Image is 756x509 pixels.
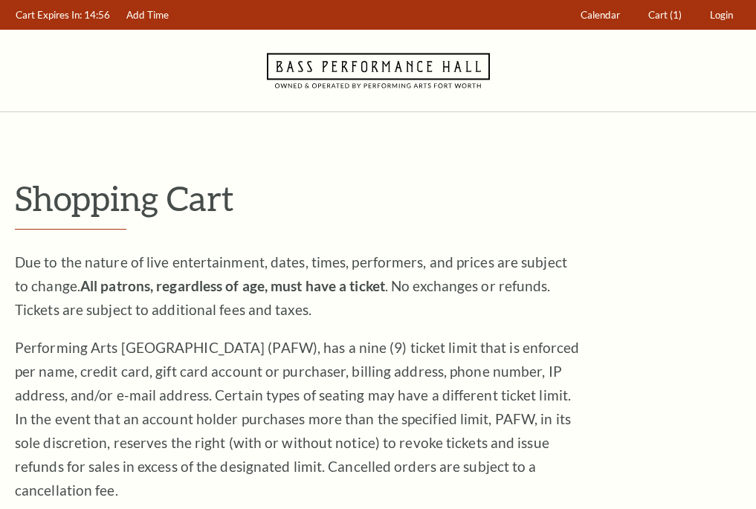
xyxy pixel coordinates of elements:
[703,1,740,30] a: Login
[648,9,668,21] span: Cart
[16,9,82,21] span: Cart Expires In:
[574,1,627,30] a: Calendar
[670,9,682,21] span: (1)
[84,9,110,21] span: 14:56
[15,179,741,217] p: Shopping Cart
[120,1,176,30] a: Add Time
[15,253,567,318] span: Due to the nature of live entertainment, dates, times, performers, and prices are subject to chan...
[80,277,385,294] strong: All patrons, regardless of age, must have a ticket
[710,9,733,21] span: Login
[642,1,689,30] a: Cart (1)
[15,336,580,502] p: Performing Arts [GEOGRAPHIC_DATA] (PAFW), has a nine (9) ticket limit that is enforced per name, ...
[581,9,620,21] span: Calendar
